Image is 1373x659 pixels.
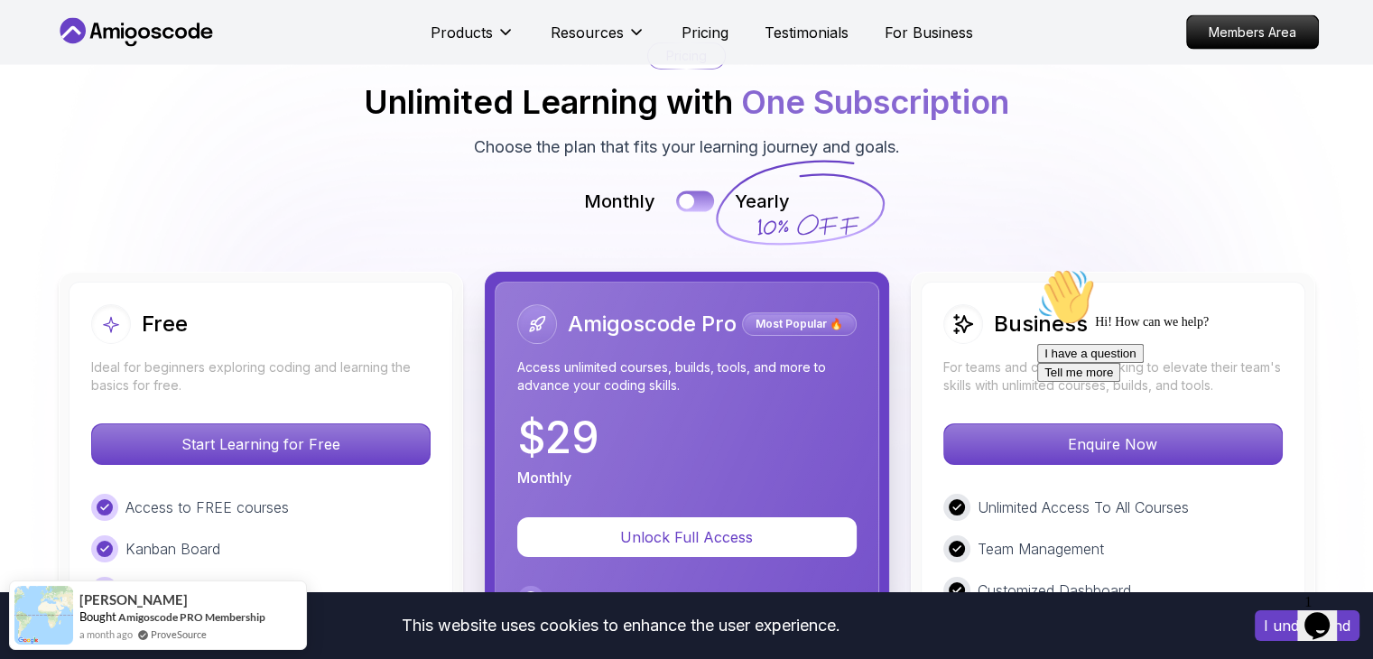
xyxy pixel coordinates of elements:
h2: Unlimited Learning with [364,84,1009,120]
p: Team Management [978,538,1104,560]
p: Access to FREE courses [125,497,289,518]
span: One Subscription [741,82,1009,122]
p: Unlock Full Access [539,526,835,548]
a: Amigoscode PRO Membership [118,610,265,624]
a: ProveSource [151,627,207,642]
p: Monthly [517,467,571,488]
img: provesource social proof notification image [14,586,73,645]
a: Enquire Now [943,435,1283,453]
a: For Business [885,22,973,43]
iframe: chat widget [1297,587,1355,641]
p: Ideal for beginners exploring coding and learning the basics for free. [91,358,431,394]
button: Accept cookies [1255,610,1359,641]
p: Most Popular 🔥 [745,315,854,333]
button: Products [431,22,515,58]
p: For teams and companies looking to elevate their team's skills with unlimited courses, builds, an... [943,358,1283,394]
p: Enquire Now [944,424,1282,464]
p: Access To All Premium Courses [552,589,759,610]
h2: Business [994,310,1088,339]
p: Kanban Board [125,538,220,560]
a: Pricing [682,22,728,43]
p: $ 29 [517,416,599,459]
span: Bought [79,609,116,624]
p: Unlimited Access To All Courses [978,497,1189,518]
iframe: chat widget [1030,261,1355,578]
a: Start Learning for Free [91,435,431,453]
div: This website uses cookies to enhance the user experience. [14,606,1228,645]
p: Start Learning for Free [92,424,430,464]
div: 👋Hi! How can we help?I have a questionTell me more [7,7,332,121]
button: I have a question [7,83,114,102]
button: Resources [551,22,645,58]
p: Access unlimited courses, builds, tools, and more to advance your coding skills. [517,358,857,394]
p: Members Area [1187,16,1318,49]
span: [PERSON_NAME] [79,592,188,608]
h2: Amigoscode Pro [568,310,737,339]
a: Unlock Full Access [517,528,857,546]
span: Hi! How can we help? [7,54,179,68]
a: Members Area [1186,15,1319,50]
p: Choose the plan that fits your learning journey and goals. [474,135,900,160]
h2: Free [142,310,188,339]
p: Monthly [584,189,655,214]
img: :wave: [7,7,65,65]
button: Tell me more [7,102,90,121]
p: Products [431,22,493,43]
span: a month ago [79,627,133,642]
p: Customized Dashboard [978,580,1131,601]
button: Unlock Full Access [517,517,857,557]
p: Resources [551,22,624,43]
button: Enquire Now [943,423,1283,465]
a: Testimonials [765,22,849,43]
button: Start Learning for Free [91,423,431,465]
